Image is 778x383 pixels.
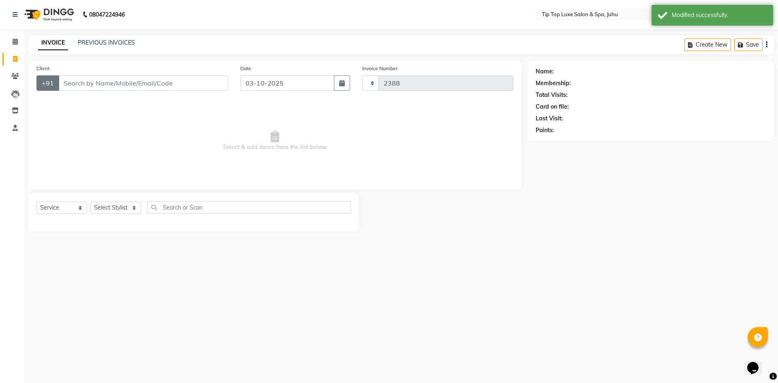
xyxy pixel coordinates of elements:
button: Save [734,39,763,51]
div: Membership: [536,79,571,88]
iframe: chat widget [744,351,770,375]
img: logo [21,3,76,26]
button: Create New [684,39,731,51]
a: INVOICE [38,36,68,50]
span: Select & add items from the list below [36,101,513,182]
div: Points: [536,126,554,135]
label: Date [240,65,251,72]
b: 08047224946 [89,3,125,26]
div: Name: [536,67,554,76]
div: Total Visits: [536,91,568,99]
input: Search by Name/Mobile/Email/Code [58,75,228,91]
input: Search or Scan [147,201,351,214]
div: Modified successfully. [672,11,767,19]
div: Card on file: [536,103,569,111]
a: PREVIOUS INVOICES [78,39,135,46]
div: Last Visit: [536,114,563,123]
button: +91 [36,75,59,91]
label: Invoice Number [362,65,398,72]
label: Client [36,65,49,72]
